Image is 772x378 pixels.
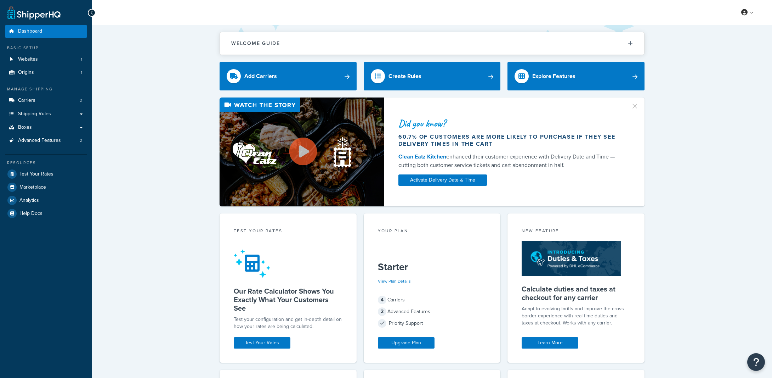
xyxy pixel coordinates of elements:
[388,71,421,81] div: Create Rules
[378,278,411,284] a: View Plan Details
[5,121,87,134] a: Boxes
[378,337,435,349] a: Upgrade Plan
[234,316,342,330] div: Test your configuration and get in-depth detail on how your rates are being calculated.
[234,228,342,236] div: Test your rates
[398,133,622,148] div: 60.7% of customers are more likely to purchase if they see delivery times in the cart
[80,138,82,144] span: 2
[5,25,87,38] a: Dashboard
[19,171,53,177] span: Test Your Rates
[234,337,290,349] a: Test Your Rates
[5,53,87,66] li: Websites
[5,94,87,107] a: Carriers3
[364,62,501,90] a: Create Rules
[19,198,39,204] span: Analytics
[398,152,446,161] a: Clean Eatz Kitchen
[5,207,87,220] a: Help Docs
[5,94,87,107] li: Carriers
[507,62,645,90] a: Explore Features
[231,41,280,46] h2: Welcome Guide
[398,174,487,186] a: Activate Delivery Date & Time
[80,98,82,104] span: 3
[18,98,35,104] span: Carriers
[220,98,384,206] img: Video thumbnail
[19,211,42,217] span: Help Docs
[18,28,42,34] span: Dashboard
[81,56,82,62] span: 1
[5,66,87,79] a: Origins1
[220,32,644,55] button: Welcome Guide
[378,261,487,273] h5: Starter
[5,45,87,51] div: Basic Setup
[5,194,87,207] a: Analytics
[5,86,87,92] div: Manage Shipping
[378,296,386,304] span: 4
[5,181,87,194] a: Marketplace
[522,305,630,327] p: Adapt to evolving tariffs and improve the cross-border experience with real-time duties and taxes...
[398,152,622,169] div: enhanced their customer experience with Delivery Date and Time — cutting both customer service ti...
[522,337,578,349] a: Learn More
[532,71,575,81] div: Explore Features
[18,124,32,130] span: Boxes
[5,107,87,121] a: Shipping Rules
[378,307,386,316] span: 2
[19,184,46,190] span: Marketplace
[747,353,765,371] button: Open Resource Center
[378,228,487,236] div: Your Plan
[398,118,622,128] div: Did you know?
[5,134,87,147] li: Advanced Features
[18,56,38,62] span: Websites
[378,295,487,305] div: Carriers
[378,307,487,317] div: Advanced Features
[378,318,487,328] div: Priority Support
[5,66,87,79] li: Origins
[5,160,87,166] div: Resources
[5,134,87,147] a: Advanced Features2
[5,53,87,66] a: Websites1
[18,138,61,144] span: Advanced Features
[244,71,277,81] div: Add Carriers
[220,62,357,90] a: Add Carriers
[522,285,630,302] h5: Calculate duties and taxes at checkout for any carrier
[81,70,82,76] span: 1
[522,228,630,236] div: New Feature
[18,70,34,76] span: Origins
[5,168,87,180] a: Test Your Rates
[18,111,51,117] span: Shipping Rules
[234,287,342,312] h5: Our Rate Calculator Shows You Exactly What Your Customers See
